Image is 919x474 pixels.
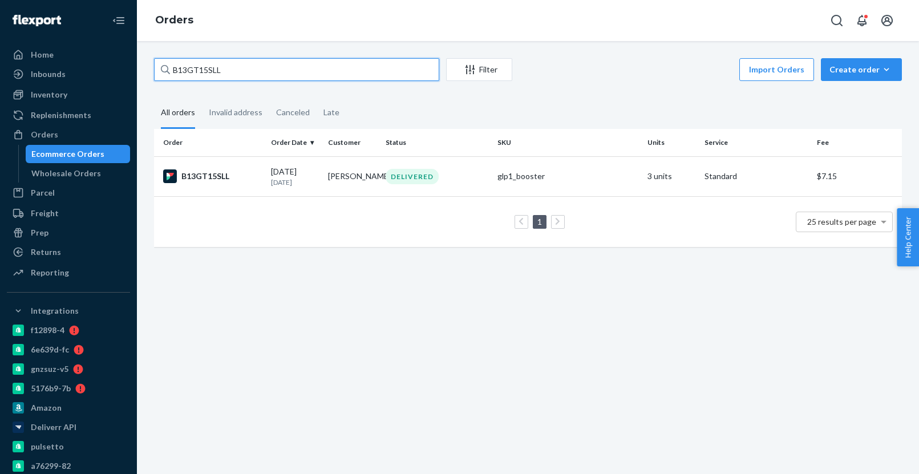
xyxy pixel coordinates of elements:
[807,217,876,226] span: 25 results per page
[31,363,68,375] div: gnzsuz-v5
[31,168,101,179] div: Wholesale Orders
[7,418,130,436] a: Deliverr API
[31,68,66,80] div: Inbounds
[851,9,873,32] button: Open notifications
[161,98,195,129] div: All orders
[825,9,848,32] button: Open Search Box
[31,187,55,198] div: Parcel
[31,344,69,355] div: 6e639d-fc
[7,399,130,417] a: Amazon
[739,58,814,81] button: Import Orders
[31,267,69,278] div: Reporting
[7,243,130,261] a: Returns
[7,341,130,359] a: 6e639d-fc
[7,65,130,83] a: Inbounds
[31,325,64,336] div: f12898-4
[700,129,812,156] th: Service
[812,156,902,196] td: $7.15
[31,49,54,60] div: Home
[497,171,638,182] div: glp1_booster
[493,129,642,156] th: SKU
[876,9,898,32] button: Open account menu
[31,208,59,219] div: Freight
[7,46,130,64] a: Home
[31,422,76,433] div: Deliverr API
[107,9,130,32] button: Close Navigation
[31,246,61,258] div: Returns
[7,437,130,456] a: pulsetto
[31,148,104,160] div: Ecommerce Orders
[155,14,193,26] a: Orders
[643,129,701,156] th: Units
[323,98,339,127] div: Late
[328,137,376,147] div: Customer
[821,58,902,81] button: Create order
[31,89,67,100] div: Inventory
[154,129,266,156] th: Order
[26,164,131,183] a: Wholesale Orders
[829,64,893,75] div: Create order
[447,64,512,75] div: Filter
[209,98,262,127] div: Invalid address
[7,184,130,202] a: Parcel
[7,264,130,282] a: Reporting
[446,58,512,81] button: Filter
[276,98,310,127] div: Canceled
[31,129,58,140] div: Orders
[154,58,439,81] input: Search orders
[7,125,130,144] a: Orders
[31,110,91,121] div: Replenishments
[146,4,203,37] ol: breadcrumbs
[31,227,48,238] div: Prep
[705,171,808,182] p: Standard
[535,217,544,226] a: Page 1 is your current page
[13,15,61,26] img: Flexport logo
[7,224,130,242] a: Prep
[26,145,131,163] a: Ecommerce Orders
[643,156,701,196] td: 3 units
[163,169,262,183] div: B13GT15SLL
[31,441,64,452] div: pulsetto
[31,402,62,414] div: Amazon
[31,460,71,472] div: a76299-82
[271,166,319,187] div: [DATE]
[7,86,130,104] a: Inventory
[7,360,130,378] a: gnzsuz-v5
[386,169,439,184] div: DELIVERED
[7,379,130,398] a: 5176b9-7b
[812,129,902,156] th: Fee
[31,383,71,394] div: 5176b9-7b
[7,106,130,124] a: Replenishments
[7,302,130,320] button: Integrations
[381,129,493,156] th: Status
[31,305,79,317] div: Integrations
[266,129,324,156] th: Order Date
[271,177,319,187] p: [DATE]
[7,204,130,222] a: Freight
[7,321,130,339] a: f12898-4
[897,208,919,266] button: Help Center
[323,156,381,196] td: [PERSON_NAME]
